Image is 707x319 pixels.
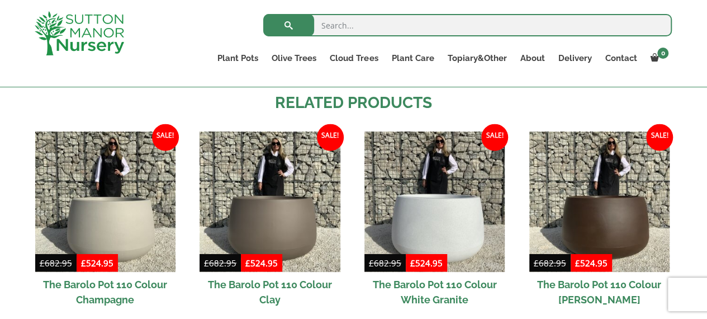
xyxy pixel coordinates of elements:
[200,132,340,272] img: The Barolo Pot 110 Colour Clay
[81,257,113,268] bdi: 524.95
[369,257,374,268] span: £
[245,257,278,268] bdi: 524.95
[81,257,86,268] span: £
[643,50,672,66] a: 0
[200,132,340,312] a: Sale! The Barolo Pot 110 Colour Clay
[265,50,323,66] a: Olive Trees
[200,272,340,312] h2: The Barolo Pot 110 Colour Clay
[529,132,670,272] img: The Barolo Pot 110 Colour Mocha Brown
[513,50,551,66] a: About
[534,257,566,268] bdi: 682.95
[211,50,265,66] a: Plant Pots
[152,124,179,151] span: Sale!
[40,257,72,268] bdi: 682.95
[385,50,440,66] a: Plant Care
[317,124,344,151] span: Sale!
[657,48,668,59] span: 0
[35,91,672,115] h2: Related products
[204,257,209,268] span: £
[410,257,443,268] bdi: 524.95
[35,11,124,55] img: logo
[575,257,580,268] span: £
[204,257,236,268] bdi: 682.95
[481,124,508,151] span: Sale!
[35,132,175,272] img: The Barolo Pot 110 Colour Champagne
[529,132,670,312] a: Sale! The Barolo Pot 110 Colour [PERSON_NAME]
[529,272,670,312] h2: The Barolo Pot 110 Colour [PERSON_NAME]
[35,272,175,312] h2: The Barolo Pot 110 Colour Champagne
[646,124,673,151] span: Sale!
[364,132,505,272] img: The Barolo Pot 110 Colour White Granite
[440,50,513,66] a: Topiary&Other
[575,257,608,268] bdi: 524.95
[245,257,250,268] span: £
[263,14,672,36] input: Search...
[323,50,385,66] a: Cloud Trees
[40,257,45,268] span: £
[364,272,505,312] h2: The Barolo Pot 110 Colour White Granite
[35,132,175,312] a: Sale! The Barolo Pot 110 Colour Champagne
[534,257,539,268] span: £
[551,50,598,66] a: Delivery
[369,257,401,268] bdi: 682.95
[410,257,415,268] span: £
[364,132,505,312] a: Sale! The Barolo Pot 110 Colour White Granite
[598,50,643,66] a: Contact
